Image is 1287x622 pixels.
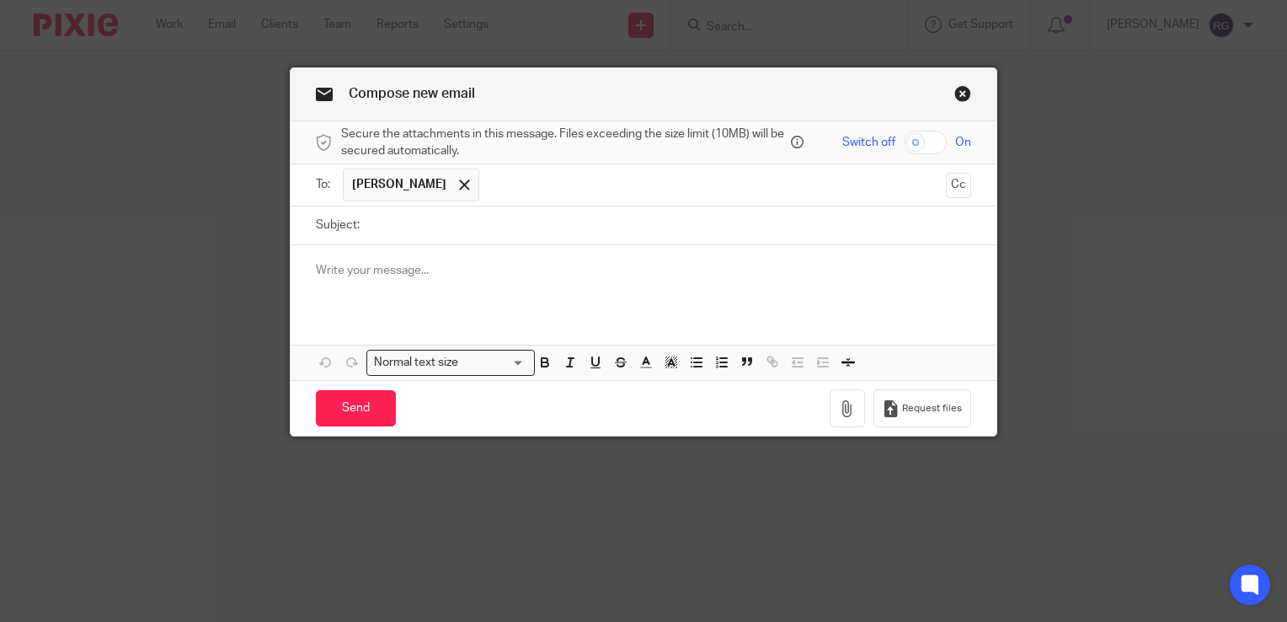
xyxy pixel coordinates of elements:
[464,354,525,372] input: Search for option
[352,176,446,193] span: [PERSON_NAME]
[946,173,971,198] button: Cc
[902,402,962,416] span: Request files
[316,176,334,193] label: To:
[873,389,971,427] button: Request files
[366,350,535,376] div: Search for option
[349,87,475,100] span: Compose new email
[371,354,462,372] span: Normal text size
[316,390,396,426] input: Send
[842,134,895,151] span: Switch off
[954,85,971,108] a: Close this dialog window
[341,126,787,160] span: Secure the attachments in this message. Files exceeding the size limit (10MB) will be secured aut...
[955,134,971,151] span: On
[316,217,360,233] label: Subject:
